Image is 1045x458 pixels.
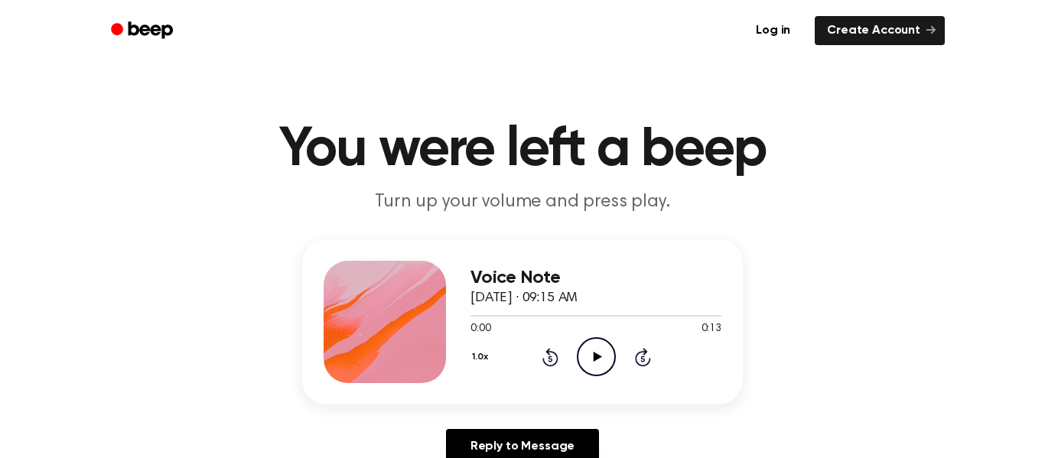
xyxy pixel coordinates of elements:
button: 1.0x [470,344,493,370]
a: Log in [741,13,806,48]
a: Create Account [815,16,945,45]
h3: Voice Note [470,268,721,288]
span: 0:00 [470,321,490,337]
p: Turn up your volume and press play. [229,190,816,215]
a: Beep [100,16,187,46]
h1: You were left a beep [131,122,914,177]
span: 0:13 [702,321,721,337]
span: [DATE] · 09:15 AM [470,291,578,305]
